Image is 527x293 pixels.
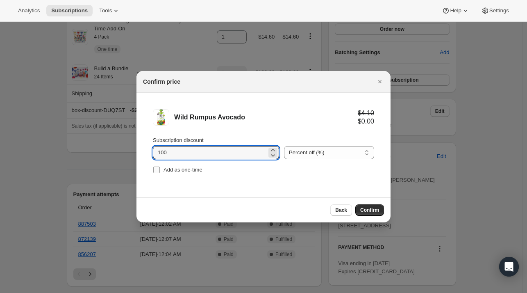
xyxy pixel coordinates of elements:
[335,207,347,213] span: Back
[358,117,374,126] div: $0.00
[360,207,379,213] span: Confirm
[153,109,169,126] img: Wild Rumpus Avocado
[374,76,386,87] button: Close
[476,5,514,16] button: Settings
[450,7,461,14] span: Help
[51,7,88,14] span: Subscriptions
[499,257,519,277] div: Open Intercom Messenger
[18,7,40,14] span: Analytics
[13,5,45,16] button: Analytics
[489,7,509,14] span: Settings
[99,7,112,14] span: Tools
[330,204,352,216] button: Back
[358,109,374,117] div: $4.10
[143,78,180,86] h2: Confirm price
[174,113,358,121] div: Wild Rumpus Avocado
[153,137,204,143] span: Subscription discount
[94,5,125,16] button: Tools
[164,167,202,173] span: Add as one-time
[437,5,474,16] button: Help
[355,204,384,216] button: Confirm
[46,5,93,16] button: Subscriptions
